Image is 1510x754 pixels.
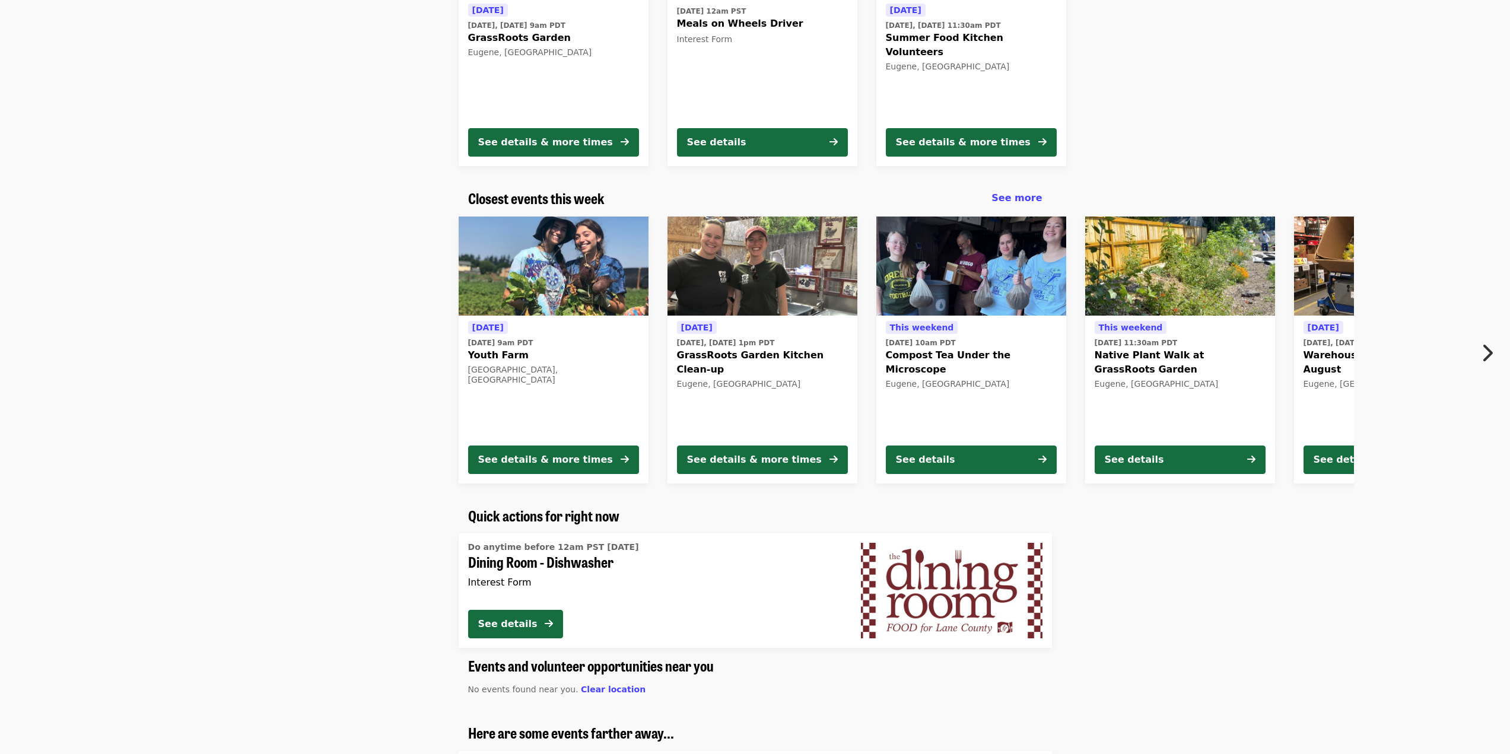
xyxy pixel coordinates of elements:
span: This weekend [890,323,954,332]
div: See details [896,453,955,467]
i: arrow-right icon [829,454,838,465]
span: No events found near you. [468,685,578,694]
span: Interest Form [677,34,733,44]
div: Eugene, [GEOGRAPHIC_DATA] [1095,379,1266,389]
span: Dining Room - Dishwasher [468,553,842,571]
i: arrow-right icon [621,454,629,465]
div: See details [1105,453,1164,467]
span: GrassRoots Garden Kitchen Clean-up [677,348,848,377]
div: Eugene, [GEOGRAPHIC_DATA] [1304,379,1474,389]
a: See details for "Native Plant Walk at GrassRoots Garden" [1085,217,1275,483]
span: Meals on Wheels Driver [677,17,848,31]
div: See details & more times [896,135,1031,149]
button: Clear location [581,683,646,696]
span: Closest events this week [468,187,605,208]
div: See details & more times [687,453,822,467]
time: [DATE], [DATE] 11:30am PDT [886,20,1001,31]
button: See details & more times [468,128,639,157]
img: GrassRoots Garden Kitchen Clean-up organized by FOOD For Lane County [667,217,857,316]
div: Eugene, [GEOGRAPHIC_DATA] [886,379,1057,389]
button: See details & more times [886,128,1057,157]
a: Closest events this week [468,190,605,207]
img: Compost Tea Under the Microscope organized by FOOD For Lane County [876,217,1066,316]
span: Do anytime before 12am PST [DATE] [468,542,639,552]
a: See details for "Compost Tea Under the Microscope" [876,217,1066,483]
i: arrow-right icon [621,136,629,148]
time: [DATE], [DATE] 8:30am PDT [1304,338,1414,348]
button: See details [677,128,848,157]
div: [GEOGRAPHIC_DATA], [GEOGRAPHIC_DATA] [468,365,639,385]
time: [DATE], [DATE] 1pm PDT [677,338,775,348]
span: [DATE] [890,5,921,15]
a: See details for "Dining Room - Dishwasher" [459,533,1052,647]
div: See details & more times [478,135,613,149]
a: See details for "GrassRoots Garden Kitchen Clean-up" [667,217,857,483]
div: Closest events this week [459,190,1052,207]
button: Next item [1471,336,1510,370]
i: arrow-right icon [1038,454,1047,465]
img: Youth Farm organized by FOOD For Lane County [459,217,648,316]
img: Warehouse Sorting Food - August organized by FOOD For Lane County [1294,217,1484,316]
time: [DATE], [DATE] 9am PDT [468,20,565,31]
span: [DATE] [472,323,504,332]
div: Eugene, [GEOGRAPHIC_DATA] [677,379,848,389]
div: Eugene, [GEOGRAPHIC_DATA] [468,47,639,58]
div: See details & more times [1314,453,1448,467]
i: arrow-right icon [1247,454,1255,465]
span: Interest Form [468,577,532,588]
span: This weekend [1099,323,1163,332]
span: Warehouse Sorting Food - August [1304,348,1474,377]
time: [DATE] 10am PDT [886,338,956,348]
a: See details for "Warehouse Sorting Food - August" [1294,217,1484,483]
img: Native Plant Walk at GrassRoots Garden organized by FOOD For Lane County [1085,217,1275,316]
button: See details & more times [468,446,639,474]
button: See details [886,446,1057,474]
span: Quick actions for right now [468,505,619,526]
div: See details [687,135,746,149]
span: See more [991,192,1042,203]
button: See details & more times [677,446,848,474]
span: Youth Farm [468,348,639,362]
button: See details [468,610,563,638]
a: See details for "Youth Farm" [459,217,648,483]
div: See details [478,617,538,631]
span: Native Plant Walk at GrassRoots Garden [1095,348,1266,377]
time: [DATE] 11:30am PDT [1095,338,1178,348]
div: See details & more times [478,453,613,467]
i: arrow-right icon [545,618,553,629]
time: [DATE] 9am PDT [468,338,533,348]
i: chevron-right icon [1481,342,1493,364]
span: Events and volunteer opportunities near you [468,655,714,676]
span: Clear location [581,685,646,694]
img: Dining Room - Dishwasher organized by FOOD For Lane County [861,543,1042,638]
button: See details & more times [1304,446,1474,474]
span: GrassRoots Garden [468,31,639,45]
div: Eugene, [GEOGRAPHIC_DATA] [886,62,1057,72]
i: arrow-right icon [829,136,838,148]
button: See details [1095,446,1266,474]
span: [DATE] [1308,323,1339,332]
time: [DATE] 12am PST [677,6,746,17]
i: arrow-right icon [1038,136,1047,148]
span: Compost Tea Under the Microscope [886,348,1057,377]
span: Summer Food Kitchen Volunteers [886,31,1057,59]
a: See more [991,191,1042,205]
span: Here are some events farther away... [468,722,674,743]
span: [DATE] [472,5,504,15]
span: [DATE] [681,323,713,332]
